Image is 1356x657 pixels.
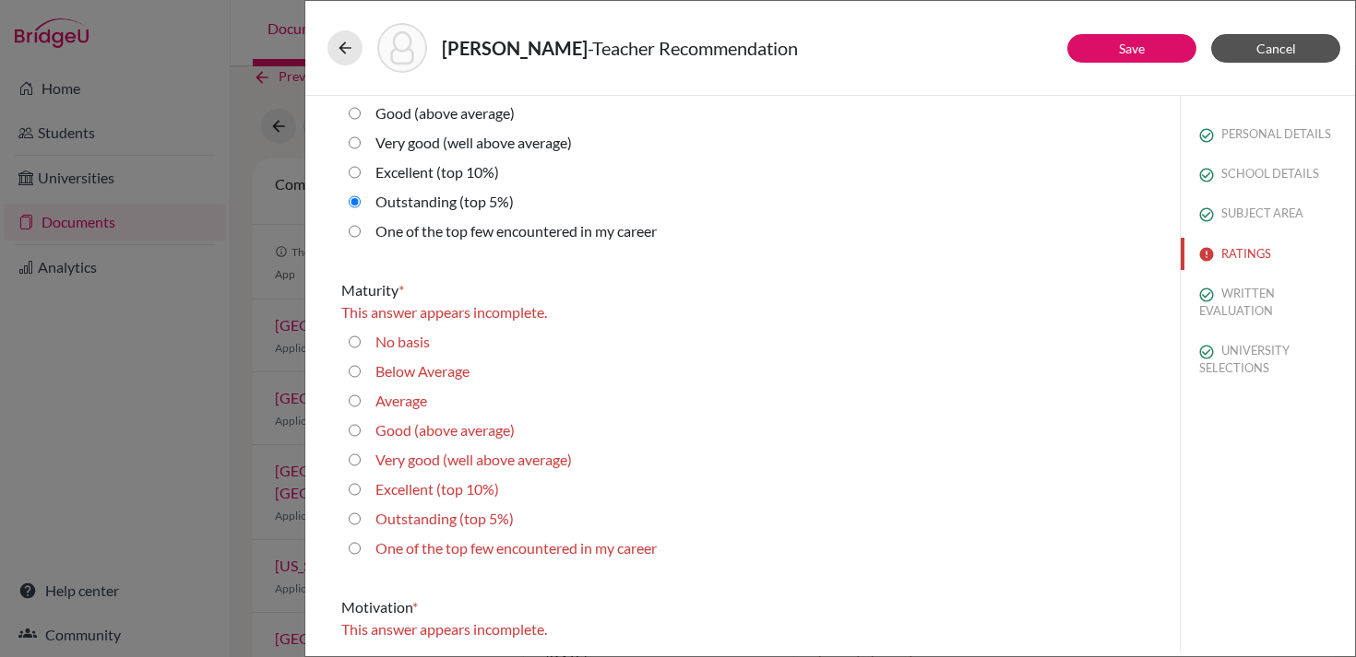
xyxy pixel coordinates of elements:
span: This answer appears incomplete. [341,303,547,321]
label: No basis [375,331,430,353]
img: check_circle_outline-e4d4ac0f8e9136db5ab2.svg [1199,207,1214,222]
label: Excellent (top 10%) [375,161,499,183]
label: Outstanding (top 5%) [375,191,514,213]
label: Good (above average) [375,102,515,124]
span: This answer appears incomplete. [341,620,547,638]
label: Very good (well above average) [375,449,572,471]
label: Average [375,390,427,412]
strong: [PERSON_NAME] [442,37,588,59]
img: error-544570611efd0a2d1de9.svg [1199,247,1214,262]
img: check_circle_outline-e4d4ac0f8e9136db5ab2.svg [1199,168,1214,182]
label: Below Average [375,360,470,382]
img: check_circle_outline-e4d4ac0f8e9136db5ab2.svg [1199,287,1214,302]
img: check_circle_outline-e4d4ac0f8e9136db5ab2.svg [1199,345,1214,359]
img: check_circle_outline-e4d4ac0f8e9136db5ab2.svg [1199,128,1214,143]
button: PERSONAL DETAILS [1181,118,1355,150]
label: One of the top few encountered in my career [375,537,657,559]
label: Good (above average) [375,419,515,441]
button: SCHOOL DETAILS [1181,158,1355,190]
label: Excellent (top 10%) [375,478,499,500]
span: Motivation [341,598,412,616]
button: WRITTEN EVALUATION [1181,277,1355,327]
label: Outstanding (top 5%) [375,508,514,530]
span: - Teacher Recommendation [588,37,798,59]
button: UNIVERSITY SELECTIONS [1181,334,1355,384]
span: Maturity [341,281,398,299]
label: Very good (well above average) [375,132,572,154]
button: SUBJECT AREA [1181,197,1355,229]
label: One of the top few encountered in my career [375,220,657,242]
button: RATINGS [1181,238,1355,270]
